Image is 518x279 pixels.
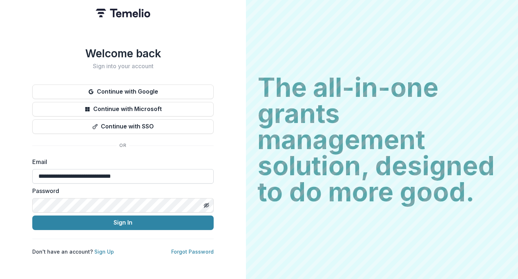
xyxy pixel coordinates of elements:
label: Password [32,186,209,195]
a: Sign Up [94,249,114,255]
button: Continue with SSO [32,119,214,134]
h2: Sign into your account [32,63,214,70]
button: Sign In [32,216,214,230]
label: Email [32,157,209,166]
img: Temelio [96,9,150,17]
button: Continue with Google [32,85,214,99]
h1: Welcome back [32,47,214,60]
button: Toggle password visibility [201,200,212,211]
p: Don't have an account? [32,248,114,255]
a: Forgot Password [171,249,214,255]
button: Continue with Microsoft [32,102,214,116]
